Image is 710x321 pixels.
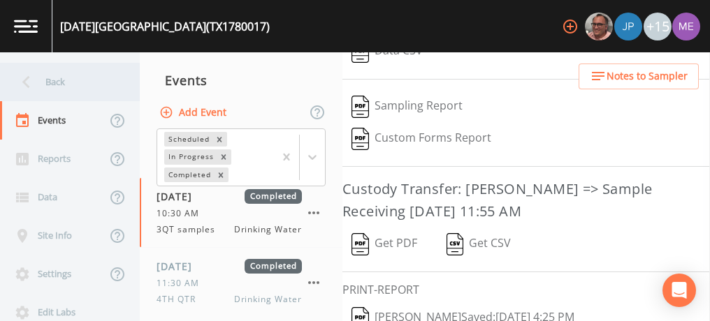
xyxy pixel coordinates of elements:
[352,233,369,255] img: svg%3e
[607,68,688,85] span: Notes to Sampler
[140,248,342,318] a: [DATE]Completed11:30 AM4TH QTRDrinking Water
[213,167,229,182] div: Remove Completed
[140,178,342,248] a: [DATE]Completed10:30 AM3QT samplesDrinking Water
[157,189,202,204] span: [DATE]
[342,178,710,223] h3: Custody Transfer: [PERSON_NAME] => Sample Receiving [DATE] 11:55 AM
[662,274,696,307] div: Open Intercom Messenger
[342,91,472,123] button: Sampling Report
[216,149,231,164] div: Remove In Progress
[14,20,38,33] img: logo
[245,259,302,274] span: Completed
[672,13,700,40] img: d4d65db7c401dd99d63b7ad86343d265
[157,100,232,126] button: Add Event
[342,123,500,155] button: Custom Forms Report
[234,293,302,306] span: Drinking Water
[164,132,212,147] div: Scheduled
[245,189,302,204] span: Completed
[60,18,270,35] div: [DATE][GEOGRAPHIC_DATA] (TX1780017)
[157,293,204,306] span: 4TH QTR
[352,128,369,150] img: svg%3e
[234,223,302,236] span: Drinking Water
[212,132,227,147] div: Remove Scheduled
[164,167,213,182] div: Completed
[644,13,672,40] div: +15
[614,13,643,40] div: Joshua gere Paul
[437,228,521,260] button: Get CSV
[140,63,342,98] div: Events
[157,223,224,236] span: 3QT samples
[342,228,426,260] button: Get PDF
[579,64,699,89] button: Notes to Sampler
[585,13,613,40] img: e2d790fa78825a4bb76dcb6ab311d44c
[447,233,464,255] img: svg%3e
[157,259,202,274] span: [DATE]
[342,283,710,297] h6: PRINT-REPORT
[157,277,208,290] span: 11:30 AM
[614,13,642,40] img: 41241ef155101aa6d92a04480b0d0000
[164,149,216,164] div: In Progress
[352,96,369,118] img: svg%3e
[157,207,208,220] span: 10:30 AM
[584,13,614,40] div: Mike Franklin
